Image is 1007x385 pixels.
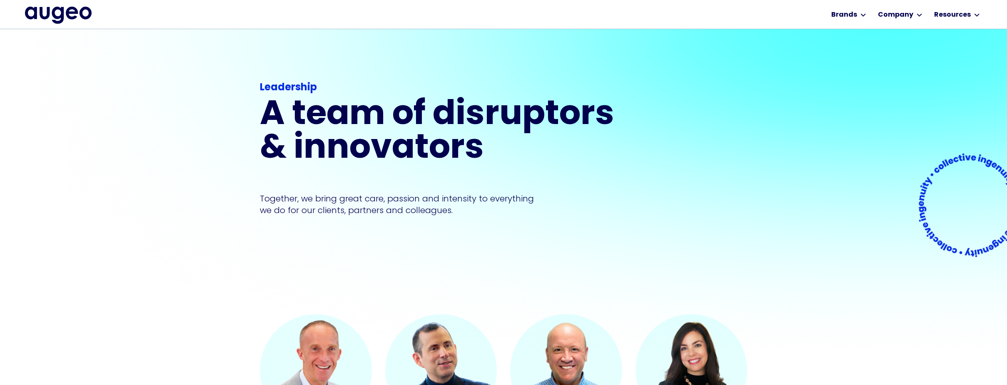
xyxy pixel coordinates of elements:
div: Resources [934,10,971,20]
div: Leadership [260,80,620,95]
p: Together, we bring great care, passion and intensity to everything we do for our clients, partner... [260,193,546,216]
div: Brands [831,10,857,20]
img: Augeo's full logo in midnight blue. [25,7,92,23]
h1: A team of disruptors & innovators [260,99,620,166]
a: home [25,7,92,23]
div: Company [878,10,913,20]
